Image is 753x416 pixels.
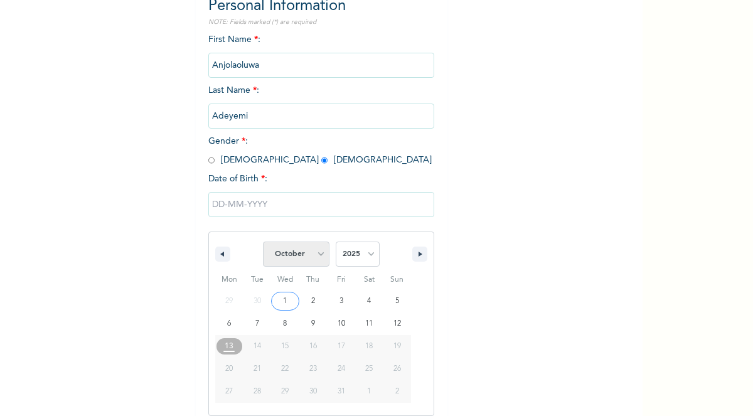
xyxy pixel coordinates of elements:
span: 1 [283,290,287,312]
button: 15 [271,335,299,358]
button: 24 [327,358,355,380]
span: 28 [254,380,261,403]
span: Gender : [DEMOGRAPHIC_DATA] [DEMOGRAPHIC_DATA] [208,137,432,164]
button: 11 [355,312,383,335]
button: 10 [327,312,355,335]
button: 17 [327,335,355,358]
span: 15 [281,335,289,358]
span: Tue [243,270,272,290]
span: Wed [271,270,299,290]
button: 7 [243,312,272,335]
span: First Name : [208,35,434,70]
button: 9 [299,312,328,335]
button: 27 [215,380,243,403]
button: 20 [215,358,243,380]
input: DD-MM-YYYY [208,192,434,217]
span: 29 [281,380,289,403]
button: 5 [383,290,411,312]
span: 6 [227,312,231,335]
button: 13 [215,335,243,358]
span: 20 [225,358,233,380]
button: 19 [383,335,411,358]
span: Last Name : [208,86,434,120]
input: Enter your first name [208,53,434,78]
span: Sat [355,270,383,290]
p: NOTE: Fields marked (*) are required [208,18,434,27]
span: 14 [254,335,261,358]
button: 18 [355,335,383,358]
span: 26 [393,358,401,380]
span: 19 [393,335,401,358]
span: 25 [365,358,373,380]
span: 27 [225,380,233,403]
button: 31 [327,380,355,403]
span: 22 [281,358,289,380]
button: 26 [383,358,411,380]
span: 4 [367,290,371,312]
button: 8 [271,312,299,335]
span: 21 [254,358,261,380]
button: 1 [271,290,299,312]
span: 11 [365,312,373,335]
button: 21 [243,358,272,380]
button: 4 [355,290,383,312]
span: Mon [215,270,243,290]
button: 16 [299,335,328,358]
span: 23 [309,358,317,380]
input: Enter your last name [208,104,434,129]
span: 16 [309,335,317,358]
button: 2 [299,290,328,312]
button: 23 [299,358,328,380]
span: 18 [365,335,373,358]
span: 2 [311,290,315,312]
button: 22 [271,358,299,380]
span: Fri [327,270,355,290]
span: 12 [393,312,401,335]
button: 3 [327,290,355,312]
span: 7 [255,312,259,335]
span: 3 [339,290,343,312]
span: 24 [338,358,345,380]
span: 5 [395,290,399,312]
button: 25 [355,358,383,380]
span: 10 [338,312,345,335]
button: 12 [383,312,411,335]
button: 6 [215,312,243,335]
button: 28 [243,380,272,403]
span: 13 [225,335,233,358]
span: 17 [338,335,345,358]
span: Sun [383,270,411,290]
span: Thu [299,270,328,290]
span: 31 [338,380,345,403]
span: 8 [283,312,287,335]
span: 30 [309,380,317,403]
span: Date of Birth : [208,173,267,186]
button: 14 [243,335,272,358]
span: 9 [311,312,315,335]
button: 30 [299,380,328,403]
button: 29 [271,380,299,403]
